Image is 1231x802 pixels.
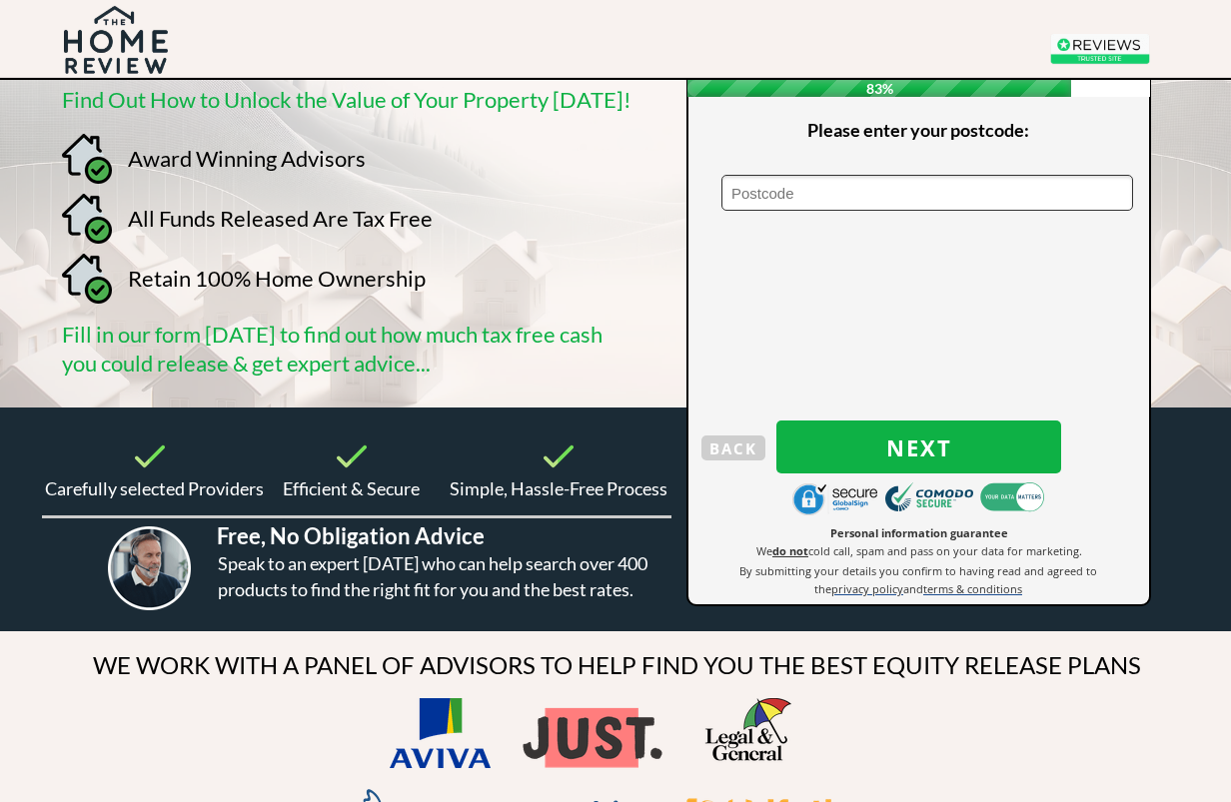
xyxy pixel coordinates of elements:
[701,435,765,460] button: BACK
[128,265,426,292] span: Retain 100% Home Ownership
[831,581,903,596] span: privacy policy
[923,580,1022,596] a: terms & conditions
[721,175,1133,211] input: Postcode
[45,477,264,499] span: Carefully selected Providers
[923,581,1022,596] span: terms & conditions
[807,119,1029,141] span: Please enter your postcode:
[128,205,433,232] span: All Funds Released Are Tax Free
[903,581,923,596] span: and
[218,552,647,600] span: Speak to an expert [DATE] who can help search over 400 products to find the right fit for you and...
[62,321,603,377] span: Fill in our form [DATE] to find out how much tax free cash you could release & get expert advice...
[772,543,808,558] strong: do not
[830,525,1008,540] span: Personal information guarantee
[217,522,485,549] span: Free, No Obligation Advice
[776,434,1061,460] span: Next
[93,650,1141,679] span: WE WORK WITH A PANEL OF ADVISORS TO HELP FIND YOU THE BEST EQUITY RELEASE PLANS
[776,420,1061,473] button: Next
[450,477,667,499] span: Simple, Hassle-Free Process
[756,543,1082,558] span: We cold call, spam and pass on your data for marketing.
[283,477,420,499] span: Efficient & Secure
[739,563,1097,596] span: By submitting your details you confirm to having read and agreed to the
[687,80,1071,97] span: 83%
[701,435,765,461] span: BACK
[831,580,903,596] a: privacy policy
[128,145,366,172] span: Award Winning Advisors
[62,86,631,113] span: Find Out How to Unlock the Value of Your Property [DATE]!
